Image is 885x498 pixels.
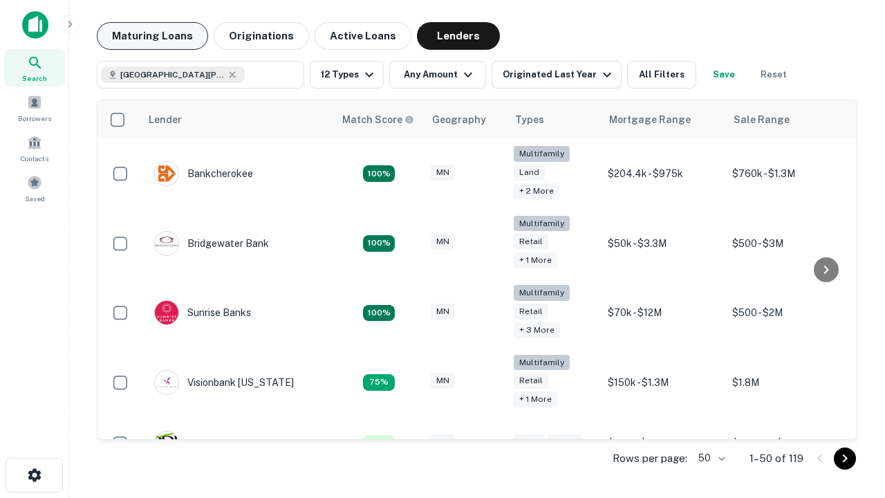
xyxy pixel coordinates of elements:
div: Multifamily [514,355,570,371]
iframe: Chat Widget [816,343,885,409]
div: MN [431,234,455,250]
div: Capitalize uses an advanced AI algorithm to match your search with the best lender. The match sco... [342,112,414,127]
div: Sunrise Banks [154,300,251,325]
div: + 1 more [514,252,557,268]
h6: Match Score [342,112,411,127]
div: Retail [514,234,548,250]
div: Land [514,165,545,181]
div: Types [515,111,544,128]
div: Matching Properties: 22, hasApolloMatch: undefined [363,235,395,252]
a: Search [4,49,65,86]
span: Contacts [21,153,48,164]
th: Types [507,100,601,139]
div: Bankcherokee [154,161,253,186]
span: Search [22,73,47,84]
button: Go to next page [834,448,856,470]
img: picture [155,232,178,255]
a: Saved [4,169,65,207]
div: Mortgage Range [609,111,691,128]
a: Contacts [4,129,65,167]
button: All Filters [627,61,696,89]
td: $3.1M - $16.1M [601,417,725,470]
td: $150k - $1.3M [601,348,725,418]
div: MN [431,304,455,320]
div: Multifamily [514,285,570,301]
button: Maturing Loans [97,22,208,50]
div: Bridgewater Bank [154,231,269,256]
td: $394.7k - $3.6M [725,417,850,470]
th: Sale Range [725,100,850,139]
td: $50k - $3.3M [601,209,725,279]
div: Matching Properties: 31, hasApolloMatch: undefined [363,305,395,322]
th: Geography [424,100,507,139]
td: $500 - $3M [725,209,850,279]
button: Lenders [417,22,500,50]
div: Retail [548,434,582,450]
img: capitalize-icon.png [22,11,48,39]
div: + 3 more [514,322,560,338]
div: Multifamily [514,216,570,232]
th: Capitalize uses an advanced AI algorithm to match your search with the best lender. The match sco... [334,100,424,139]
img: picture [155,371,178,394]
td: $204.4k - $975k [601,139,725,209]
button: Originations [214,22,309,50]
div: MN [431,373,455,389]
img: picture [155,432,178,455]
div: [GEOGRAPHIC_DATA] [154,431,290,456]
div: Matching Properties: 10, hasApolloMatch: undefined [363,435,395,452]
td: $760k - $1.3M [725,139,850,209]
div: Multifamily [514,146,570,162]
div: Lender [149,111,182,128]
button: Any Amount [389,61,486,89]
div: 50 [693,448,727,468]
button: Save your search to get updates of matches that match your search criteria. [702,61,746,89]
div: Sale Range [734,111,790,128]
div: + 1 more [514,391,557,407]
img: picture [155,162,178,185]
button: Active Loans [315,22,411,50]
div: Geography [432,111,486,128]
td: $500 - $2M [725,278,850,348]
div: MN [431,434,455,450]
button: Originated Last Year [492,61,622,89]
p: 1–50 of 119 [749,450,803,467]
th: Mortgage Range [601,100,725,139]
div: Retail [514,373,548,389]
div: + 2 more [514,183,559,199]
div: Originated Last Year [503,66,615,83]
span: Borrowers [18,113,51,124]
td: $70k - $12M [601,278,725,348]
div: Retail [514,304,548,320]
p: Rows per page: [613,450,687,467]
img: picture [155,301,178,324]
div: Matching Properties: 18, hasApolloMatch: undefined [363,165,395,182]
div: MN [431,165,455,181]
div: Matching Properties: 13, hasApolloMatch: undefined [363,374,395,391]
td: $1.8M [725,348,850,418]
span: Saved [25,193,45,204]
th: Lender [140,100,334,139]
div: Visionbank [US_STATE] [154,370,294,395]
a: Borrowers [4,89,65,127]
div: Land [514,434,545,450]
span: [GEOGRAPHIC_DATA][PERSON_NAME], [GEOGRAPHIC_DATA], [GEOGRAPHIC_DATA] [120,68,224,81]
button: Reset [752,61,796,89]
button: 12 Types [310,61,384,89]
